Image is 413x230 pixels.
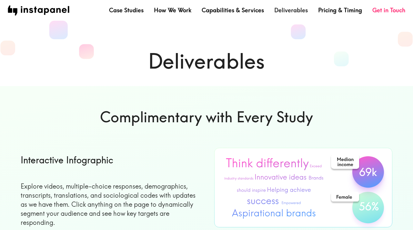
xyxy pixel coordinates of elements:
[372,6,405,14] a: Get in Touch
[274,6,308,14] a: Deliverables
[109,6,144,14] a: Case Studies
[8,5,69,16] img: instapanel
[318,6,362,14] a: Pricing & Timing
[154,6,191,14] a: How We Work
[202,6,264,14] a: Capabilities & Services
[21,182,199,227] p: Explore videos, multiple-choice responses, demographics, transcripts, translations, and sociologi...
[21,107,392,127] h6: Complimentary with Every Study
[21,47,392,76] h1: Deliverables
[21,154,199,166] h6: Interactive Infographic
